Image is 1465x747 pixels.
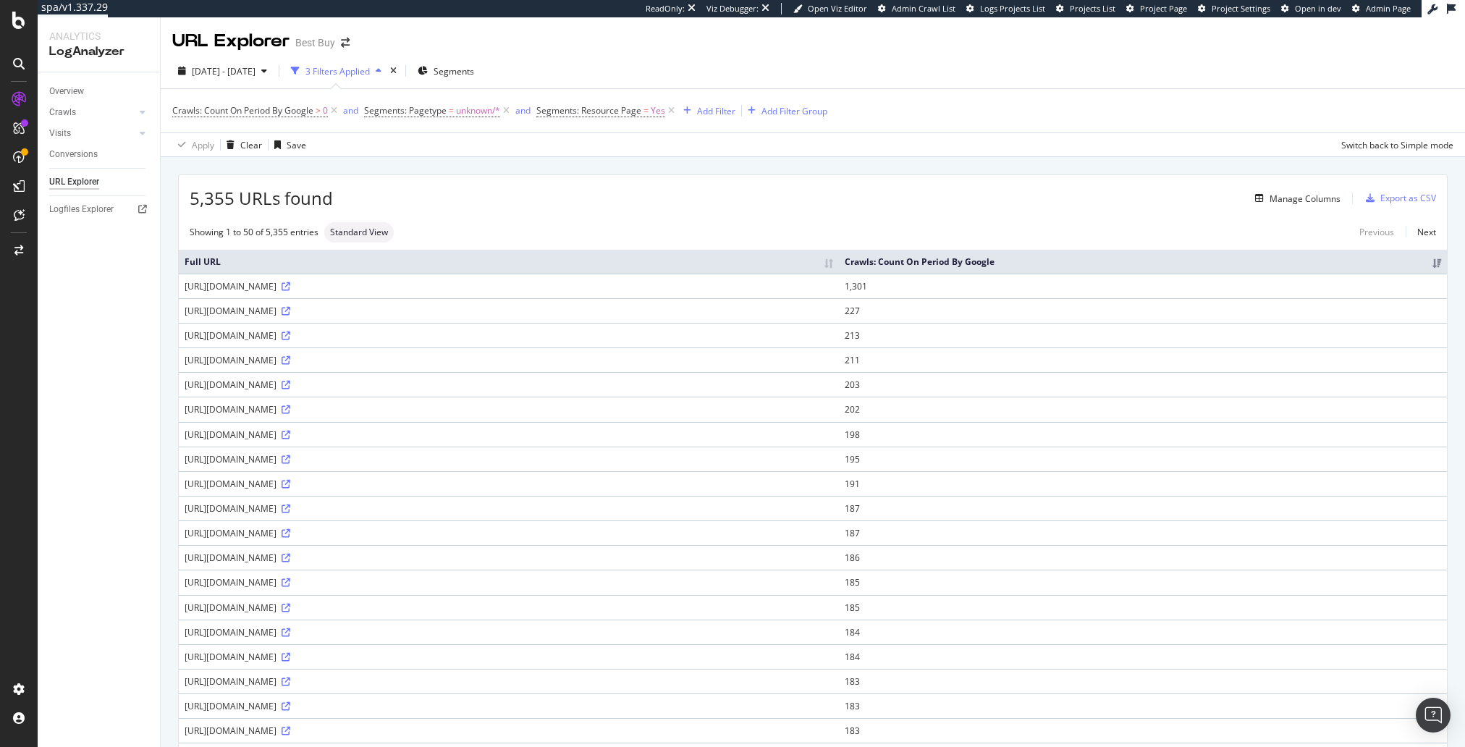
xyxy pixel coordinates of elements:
[185,651,833,663] div: [URL][DOMAIN_NAME]
[742,102,827,119] button: Add Filter Group
[49,126,135,141] a: Visits
[323,101,328,121] span: 0
[980,3,1045,14] span: Logs Projects List
[646,3,685,14] div: ReadOnly:
[49,147,98,162] div: Conversions
[456,101,500,121] span: unknown/*
[192,65,256,77] span: [DATE] - [DATE]
[1380,192,1436,204] div: Export as CSV
[192,139,214,151] div: Apply
[839,718,1447,743] td: 183
[839,323,1447,347] td: 213
[364,104,447,117] span: Segments: Pagetype
[172,133,214,156] button: Apply
[839,372,1447,397] td: 203
[839,669,1447,693] td: 183
[839,570,1447,594] td: 185
[839,644,1447,669] td: 184
[49,105,135,120] a: Crawls
[839,250,1447,274] th: Crawls: Count On Period By Google: activate to sort column ascending
[185,576,833,588] div: [URL][DOMAIN_NAME]
[185,379,833,391] div: [URL][DOMAIN_NAME]
[49,84,150,99] a: Overview
[49,43,148,60] div: LogAnalyzer
[185,527,833,539] div: [URL][DOMAIN_NAME]
[172,104,313,117] span: Crawls: Count On Period By Google
[1070,3,1115,14] span: Projects List
[172,29,290,54] div: URL Explorer
[839,447,1447,471] td: 195
[412,59,480,83] button: Segments
[839,397,1447,421] td: 202
[49,29,148,43] div: Analytics
[536,104,641,117] span: Segments: Resource Page
[269,133,306,156] button: Save
[341,38,350,48] div: arrow-right-arrow-left
[1335,133,1453,156] button: Switch back to Simple mode
[49,202,150,217] a: Logfiles Explorer
[839,595,1447,620] td: 185
[185,552,833,564] div: [URL][DOMAIN_NAME]
[839,298,1447,323] td: 227
[185,626,833,638] div: [URL][DOMAIN_NAME]
[190,186,333,211] span: 5,355 URLs found
[185,305,833,317] div: [URL][DOMAIN_NAME]
[49,84,84,99] div: Overview
[221,133,262,156] button: Clear
[839,274,1447,298] td: 1,301
[240,139,262,151] div: Clear
[185,478,833,490] div: [URL][DOMAIN_NAME]
[434,65,474,77] span: Segments
[185,725,833,737] div: [URL][DOMAIN_NAME]
[839,496,1447,520] td: 187
[1056,3,1115,14] a: Projects List
[1140,3,1187,14] span: Project Page
[515,104,531,117] button: and
[172,59,273,83] button: [DATE] - [DATE]
[1295,3,1341,14] span: Open in dev
[643,104,649,117] span: =
[1341,139,1453,151] div: Switch back to Simple mode
[185,675,833,688] div: [URL][DOMAIN_NAME]
[697,105,735,117] div: Add Filter
[387,64,400,78] div: times
[316,104,321,117] span: >
[1126,3,1187,14] a: Project Page
[185,403,833,415] div: [URL][DOMAIN_NAME]
[839,520,1447,545] td: 187
[1281,3,1341,14] a: Open in dev
[295,35,335,50] div: Best Buy
[324,222,394,242] div: neutral label
[179,250,839,274] th: Full URL: activate to sort column ascending
[285,59,387,83] button: 3 Filters Applied
[839,545,1447,570] td: 186
[1416,698,1451,733] div: Open Intercom Messenger
[1360,187,1436,210] button: Export as CSV
[305,65,370,77] div: 3 Filters Applied
[878,3,955,14] a: Admin Crawl List
[839,693,1447,718] td: 183
[892,3,955,14] span: Admin Crawl List
[839,422,1447,447] td: 198
[185,329,833,342] div: [URL][DOMAIN_NAME]
[49,174,150,190] a: URL Explorer
[793,3,867,14] a: Open Viz Editor
[449,104,454,117] span: =
[1212,3,1270,14] span: Project Settings
[185,502,833,515] div: [URL][DOMAIN_NAME]
[330,228,388,237] span: Standard View
[1249,190,1341,207] button: Manage Columns
[49,174,99,190] div: URL Explorer
[677,102,735,119] button: Add Filter
[185,602,833,614] div: [URL][DOMAIN_NAME]
[761,105,827,117] div: Add Filter Group
[839,620,1447,644] td: 184
[651,101,665,121] span: Yes
[190,226,318,238] div: Showing 1 to 50 of 5,355 entries
[185,453,833,465] div: [URL][DOMAIN_NAME]
[185,280,833,292] div: [URL][DOMAIN_NAME]
[185,354,833,366] div: [URL][DOMAIN_NAME]
[808,3,867,14] span: Open Viz Editor
[343,104,358,117] div: and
